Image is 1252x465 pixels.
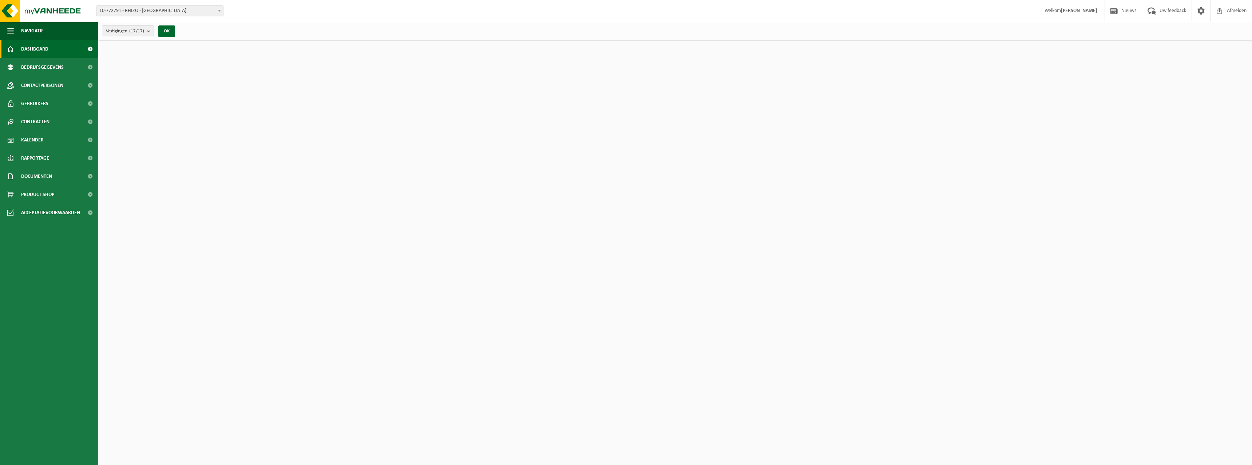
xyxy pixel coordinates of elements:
span: Vestigingen [106,26,144,37]
span: Contracten [21,113,49,131]
span: Navigatie [21,22,44,40]
strong: [PERSON_NAME] [1061,8,1097,13]
span: Rapportage [21,149,49,167]
span: Gebruikers [21,95,48,113]
button: OK [158,25,175,37]
span: Acceptatievoorwaarden [21,204,80,222]
span: Product Shop [21,185,54,204]
span: Contactpersonen [21,76,63,95]
count: (17/17) [129,29,144,33]
span: Bedrijfsgegevens [21,58,64,76]
span: Documenten [21,167,52,185]
iframe: chat widget [4,449,122,465]
span: Dashboard [21,40,48,58]
button: Vestigingen(17/17) [102,25,154,36]
span: Kalender [21,131,44,149]
span: 10-772791 - RHIZO - KORTRIJK [96,5,223,16]
span: 10-772791 - RHIZO - KORTRIJK [96,6,223,16]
